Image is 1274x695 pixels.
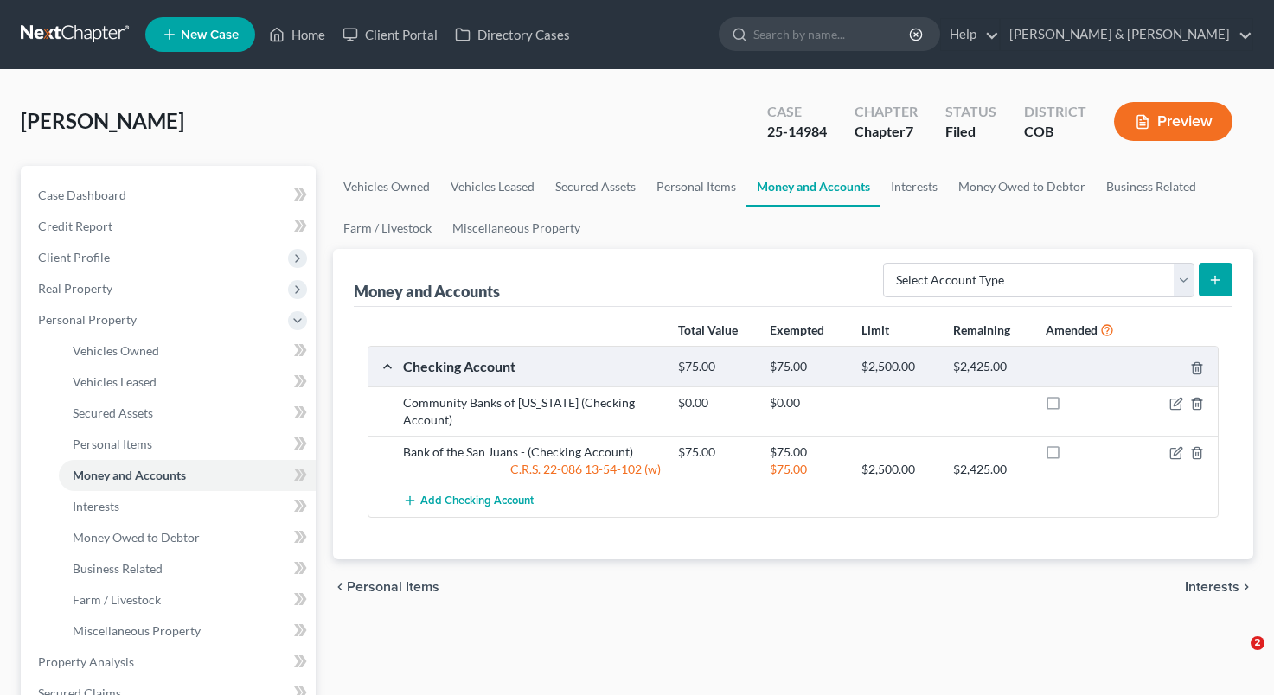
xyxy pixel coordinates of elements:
span: Farm / Livestock [73,592,161,607]
div: $75.00 [761,443,853,461]
span: Personal Items [73,437,152,451]
span: New Case [181,29,239,41]
div: $0.00 [669,394,761,411]
div: $2,500.00 [853,359,944,375]
button: chevron_left Personal Items [333,580,439,594]
a: Money Owed to Debtor [948,166,1096,207]
a: Help [941,19,999,50]
strong: Total Value [678,322,738,337]
span: Vehicles Owned [73,343,159,358]
iframe: Intercom live chat [1215,636,1257,678]
a: Secured Assets [59,398,316,429]
div: Case [767,102,827,122]
div: $75.00 [669,443,761,461]
span: Case Dashboard [38,188,126,202]
span: Money Owed to Debtor [73,530,200,545]
a: Case Dashboard [24,180,316,211]
span: [PERSON_NAME] [21,108,184,133]
a: Home [260,19,334,50]
button: Add Checking Account [403,485,534,517]
div: COB [1024,122,1086,142]
span: Personal Property [38,312,137,327]
a: Interests [880,166,948,207]
a: Vehicles Owned [59,335,316,367]
a: Vehicles Leased [440,166,545,207]
a: Money Owed to Debtor [59,522,316,553]
div: $2,425.00 [944,461,1036,478]
div: Chapter [855,122,918,142]
div: $75.00 [669,359,761,375]
a: Property Analysis [24,647,316,678]
strong: Remaining [953,322,1010,337]
strong: Limit [861,322,889,337]
i: chevron_right [1239,580,1253,594]
span: Interests [73,499,119,513]
span: Interests [1185,580,1239,594]
div: 25-14984 [767,122,827,142]
input: Search by name... [753,18,912,50]
div: $0.00 [761,394,853,411]
a: Business Related [1096,166,1207,207]
strong: Exempted [770,322,824,337]
span: Property Analysis [38,654,134,669]
span: Credit Report [38,219,112,233]
strong: Amended [1046,322,1098,337]
span: 2 [1251,636,1264,650]
a: Vehicles Owned [333,166,440,207]
div: $2,500.00 [853,461,944,478]
div: Chapter [855,102,918,122]
div: C.R.S. 22-086 13-54-102 (w) [394,461,669,478]
span: Money and Accounts [73,468,186,482]
span: Personal Items [347,580,439,594]
span: Client Profile [38,250,110,265]
div: Money and Accounts [354,281,500,302]
a: Business Related [59,553,316,584]
a: Personal Items [59,429,316,460]
i: chevron_left [333,580,347,594]
a: Secured Assets [545,166,646,207]
div: District [1024,102,1086,122]
a: Money and Accounts [59,460,316,491]
span: Business Related [73,561,163,576]
span: 7 [906,123,913,139]
button: Preview [1114,102,1232,141]
div: $2,425.00 [944,359,1036,375]
div: Filed [945,122,996,142]
a: Directory Cases [446,19,579,50]
a: Farm / Livestock [59,584,316,615]
span: Real Property [38,281,112,296]
a: Miscellaneous Property [59,615,316,647]
a: Money and Accounts [746,166,880,207]
button: Interests chevron_right [1185,580,1253,594]
a: Personal Items [646,166,746,207]
div: Checking Account [394,357,669,375]
div: $75.00 [761,359,853,375]
span: Secured Assets [73,405,153,420]
div: Community Banks of [US_STATE] (Checking Account) [394,394,669,429]
div: Status [945,102,996,122]
a: Farm / Livestock [333,207,442,249]
a: Client Portal [334,19,446,50]
a: [PERSON_NAME] & [PERSON_NAME] [1001,19,1252,50]
a: Vehicles Leased [59,367,316,398]
a: Miscellaneous Property [442,207,591,249]
a: Credit Report [24,211,316,242]
span: Add Checking Account [420,494,534,508]
div: Bank of the San Juans - (Checking Account) [394,443,669,461]
span: Miscellaneous Property [73,623,201,638]
a: Interests [59,491,316,522]
span: Vehicles Leased [73,374,157,389]
div: $75.00 [761,461,853,478]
